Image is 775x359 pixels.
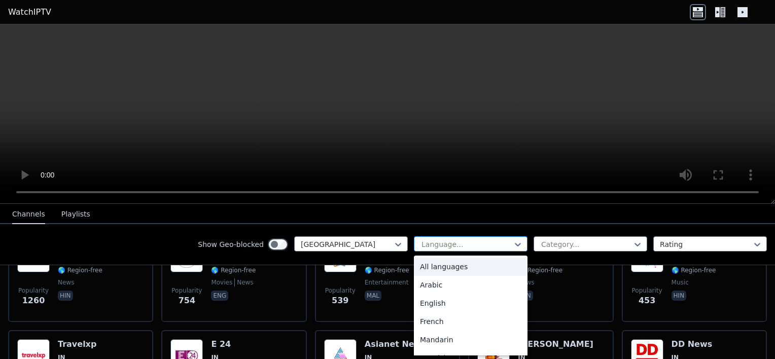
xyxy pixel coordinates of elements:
[414,294,527,312] div: English
[365,339,427,349] h6: Asianet News
[58,266,102,274] span: 🌎 Region-free
[58,291,73,301] p: hin
[414,258,527,276] div: All languages
[18,286,49,295] span: Popularity
[211,291,228,301] p: eng
[198,239,264,249] label: Show Geo-blocked
[22,295,45,307] span: 1260
[211,278,232,286] span: movies
[518,266,562,274] span: 🌎 Region-free
[414,276,527,294] div: Arabic
[365,266,409,274] span: 🌎 Region-free
[332,295,348,307] span: 539
[8,6,51,18] a: WatchIPTV
[179,295,195,307] span: 754
[639,295,655,307] span: 453
[632,286,662,295] span: Popularity
[365,291,381,301] p: mal
[211,339,256,349] h6: E 24
[234,278,253,286] span: news
[211,266,256,274] span: 🌎 Region-free
[672,291,687,301] p: hin
[365,278,409,286] span: entertainment
[672,266,716,274] span: 🌎 Region-free
[12,205,45,224] button: Channels
[414,312,527,331] div: French
[58,278,74,286] span: news
[672,278,689,286] span: music
[414,331,527,349] div: Mandarin
[171,286,202,295] span: Popularity
[518,339,593,349] h6: [PERSON_NAME]
[58,339,102,349] h6: Travelxp
[61,205,90,224] button: Playlists
[672,339,718,349] h6: DD News
[325,286,356,295] span: Popularity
